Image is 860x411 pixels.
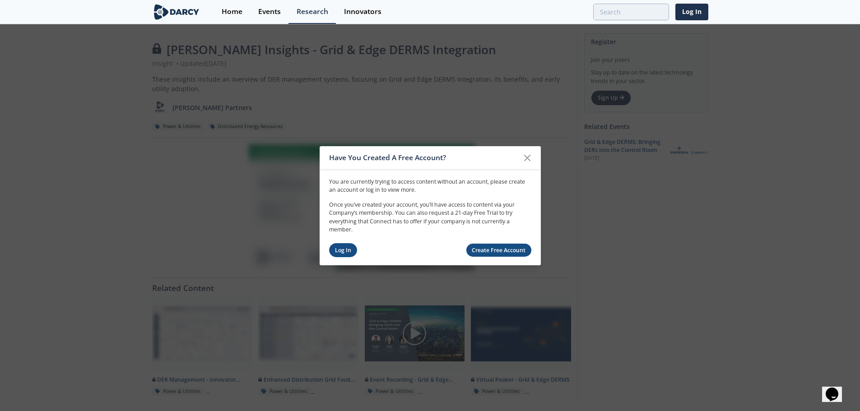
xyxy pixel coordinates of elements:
div: Research [297,8,328,15]
iframe: chat widget [822,375,851,402]
a: Create Free Account [466,244,531,257]
a: Log In [675,4,708,20]
a: Log In [329,243,358,257]
p: You are currently trying to access content without an account, please create an account or log in... [329,178,531,194]
input: Advanced Search [593,4,669,20]
div: Innovators [344,8,381,15]
p: Once you’ve created your account, you’ll have access to content via your Company’s membership. Yo... [329,201,531,234]
img: logo-wide.svg [152,4,201,20]
div: Home [222,8,242,15]
div: Events [258,8,281,15]
div: Have You Created A Free Account? [329,149,519,166]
